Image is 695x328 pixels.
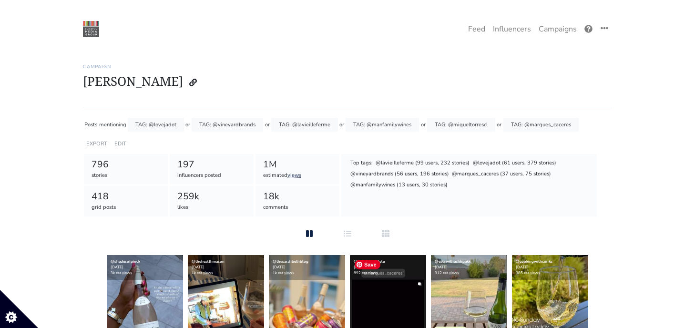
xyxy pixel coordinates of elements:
a: @thehealthmason [192,259,225,264]
div: [DATE] 892 est. [350,255,426,280]
a: views [203,270,213,276]
div: 259k [177,190,246,204]
a: views [368,270,378,276]
div: @marques_caceres (37 users, 75 stories) [451,170,552,179]
div: grid posts [92,204,161,212]
div: or [497,118,501,132]
a: @cookingwithconks [516,259,552,264]
div: or [185,118,190,132]
a: EXPORT [86,140,107,147]
div: estimated [263,172,332,180]
div: influencers posted [177,172,246,180]
a: views [530,270,540,276]
div: likes [177,204,246,212]
div: 197 [177,158,246,172]
a: @thesarahbethblog [273,259,308,264]
a: @eatswithashhpakk [435,259,470,264]
div: @lavieilleferme (99 users, 232 stories) [375,158,470,168]
div: 1M [263,158,332,172]
div: TAG: @marques_caceres [503,118,579,132]
div: or [265,118,270,132]
div: or [339,118,344,132]
a: views [284,270,294,276]
div: mentioning [99,118,126,132]
div: Posts [84,118,97,132]
div: 18k [263,190,332,204]
h6: Campaign [83,64,612,70]
div: @vineyardbrands (56 users, 196 stories) [349,170,450,179]
a: @thevinelifestyle [354,259,385,264]
div: [DATE] 3k est. [107,255,183,280]
div: [DATE] 1k est. [269,255,345,280]
a: Influencers [489,20,535,39]
div: 418 [92,190,161,204]
div: 796 [92,158,161,172]
div: TAG: @lavieilleferme [271,118,338,132]
span: Save [355,260,380,269]
div: TAG: @manfamilywines [346,118,419,132]
a: views [449,270,459,276]
a: Campaigns [535,20,581,39]
div: TAG: @vineyardbrands [192,118,263,132]
div: [DATE] 385 est. [512,255,588,280]
a: Feed [464,20,489,39]
div: @manfamilywines (13 users, 30 stories) [349,181,448,190]
div: or [421,118,426,132]
div: TAG: @migueltorrescl [427,118,495,132]
a: @shadesofpinck [111,259,140,264]
div: @lovejadot (61 users, 379 stories) [472,158,557,168]
a: views [122,270,132,276]
div: [DATE] 312 est. [431,255,507,280]
h1: [PERSON_NAME] [83,73,612,92]
div: comments [263,204,332,212]
a: views [287,172,301,179]
div: stories [92,172,161,180]
div: TAG: @lovejadot [128,118,184,132]
div: [DATE] 1k est. [188,255,264,280]
div: Top tags: [349,158,373,168]
a: EDIT [114,140,126,147]
img: 22:22:48_1550874168 [83,21,99,37]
